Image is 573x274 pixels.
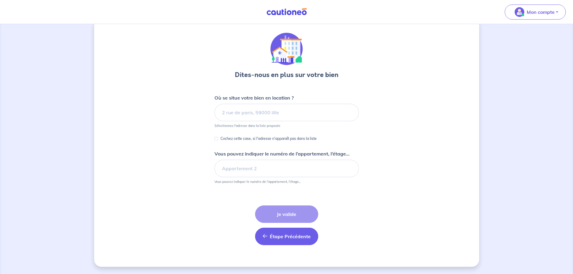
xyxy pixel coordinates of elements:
[214,104,359,121] input: 2 rue de paris, 59000 lille
[505,5,566,20] button: illu_account_valid_menu.svgMon compte
[255,228,318,245] button: Étape Précédente
[270,33,303,65] img: illu_houses.svg
[527,8,555,16] p: Mon compte
[264,8,309,16] img: Cautioneo
[515,7,524,17] img: illu_account_valid_menu.svg
[214,180,300,184] p: Vous pouvez indiquer le numéro de l’appartement, l’étage...
[214,160,359,177] input: Appartement 2
[214,94,294,101] p: Où se situe votre bien en location ?
[220,135,317,142] p: Cochez cette case, si l'adresse n'apparaît pas dans la liste
[214,124,280,128] p: Sélectionnez l'adresse dans la liste proposée
[270,233,311,239] span: Étape Précédente
[214,150,350,157] p: Vous pouvez indiquer le numéro de l’appartement, l’étage...
[235,70,338,80] h3: Dites-nous en plus sur votre bien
